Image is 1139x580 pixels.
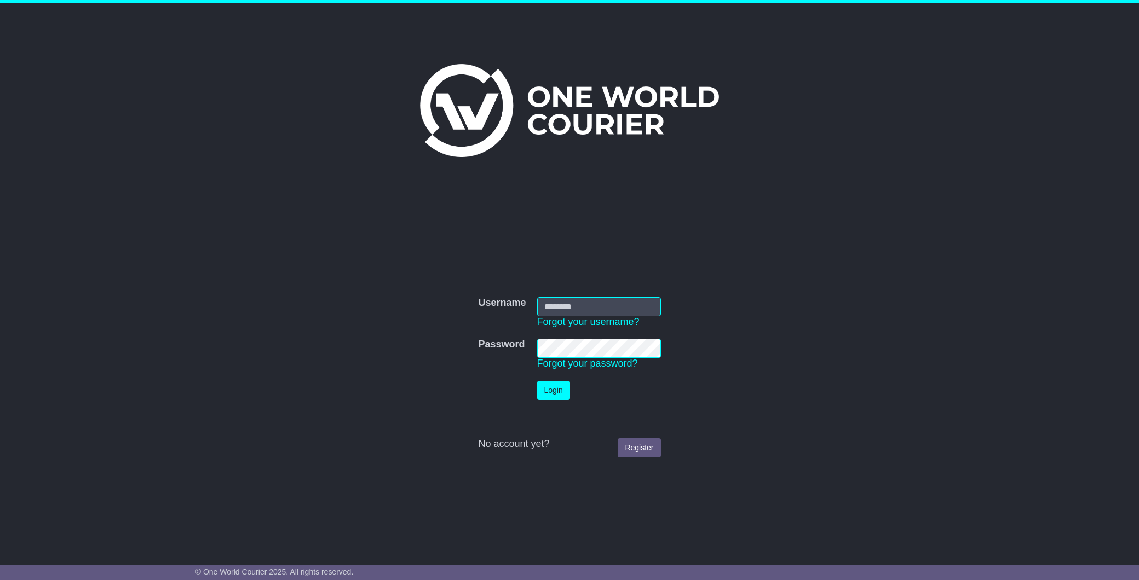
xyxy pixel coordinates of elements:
[478,339,525,351] label: Password
[537,358,638,369] a: Forgot your password?
[618,438,660,457] a: Register
[537,316,640,327] a: Forgot your username?
[537,381,570,400] button: Login
[478,297,526,309] label: Username
[478,438,660,450] div: No account yet?
[420,64,719,157] img: One World
[195,567,354,576] span: © One World Courier 2025. All rights reserved.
